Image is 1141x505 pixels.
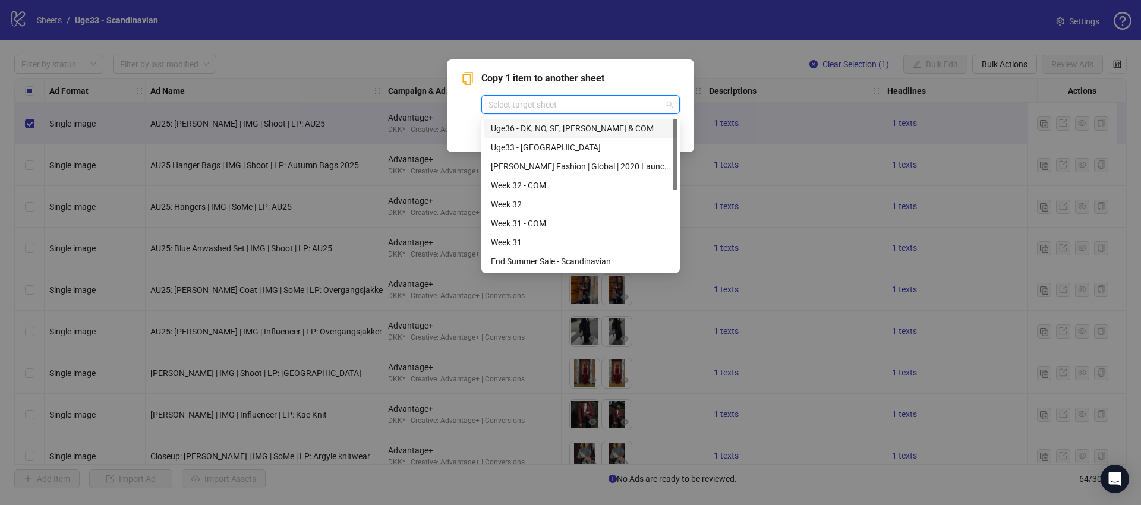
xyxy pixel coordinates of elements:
div: Week 31 - COM [484,214,677,233]
div: Week 31 [484,233,677,252]
div: [PERSON_NAME] Fashion | Global | 2020 Launch Sheet [491,160,670,173]
div: Week 32 [484,195,677,214]
div: Uge36 - DK, NO, SE, [PERSON_NAME] & COM [491,122,670,135]
div: Open Intercom Messenger [1101,465,1129,493]
div: Week 31 [491,236,670,249]
div: End Summer Sale - Scandinavian [491,255,670,268]
div: Noella Fashion | Global | 2020 Launch Sheet [484,157,677,176]
div: End Summer Sale - Scandinavian [484,252,677,271]
div: Week 32 [491,198,670,211]
div: Uge36 - DK, NO, SE, NED & COM [484,119,677,138]
div: Week 32 - COM [491,179,670,192]
span: Copy 1 item to another sheet [481,71,680,86]
span: copy [461,72,474,85]
div: Uge33 - [GEOGRAPHIC_DATA] [491,141,670,154]
div: Week 32 - COM [484,176,677,195]
div: Uge33 - UK [484,138,677,157]
div: Week 31 - COM [491,217,670,230]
